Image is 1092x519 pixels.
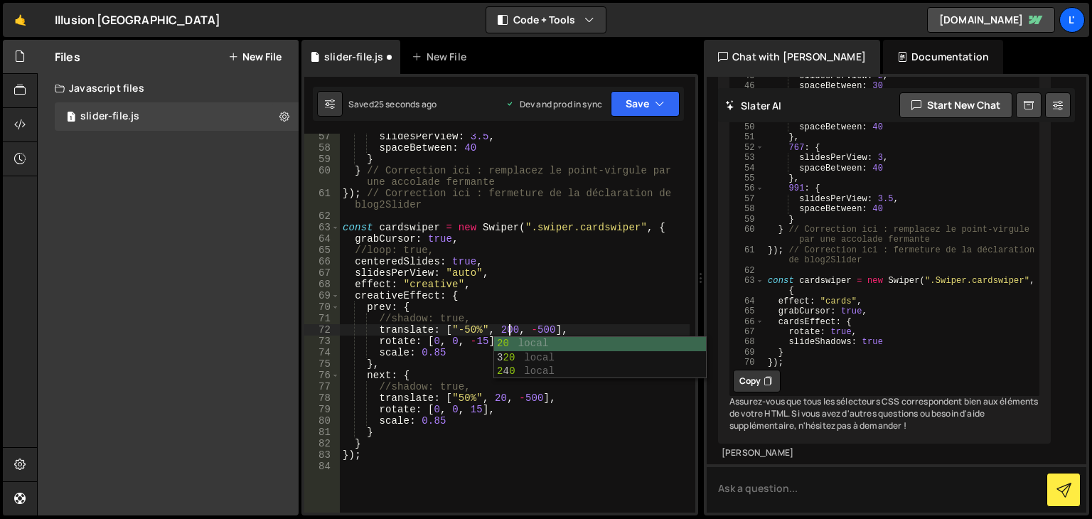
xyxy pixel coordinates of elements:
[55,49,80,65] h2: Files
[304,392,340,404] div: 78
[304,336,340,347] div: 73
[731,163,764,173] div: 54
[731,306,764,316] div: 65
[733,370,781,392] button: Copy
[731,71,764,81] div: 45
[731,194,764,204] div: 57
[611,91,680,117] button: Save
[304,438,340,449] div: 82
[304,245,340,256] div: 65
[304,427,340,438] div: 81
[731,143,764,153] div: 52
[3,3,38,37] a: 🤙
[304,279,340,290] div: 68
[55,102,299,131] div: 16569/45286.js
[731,296,764,306] div: 64
[304,290,340,301] div: 69
[304,313,340,324] div: 71
[731,337,764,347] div: 68
[731,316,764,326] div: 66
[80,110,139,123] div: slider-file.js
[505,98,602,110] div: Dev and prod in sync
[731,214,764,224] div: 59
[412,50,471,64] div: New File
[731,204,764,214] div: 58
[304,188,340,210] div: 61
[304,370,340,381] div: 76
[304,233,340,245] div: 64
[304,210,340,222] div: 62
[228,51,282,63] button: New File
[304,142,340,154] div: 58
[304,415,340,427] div: 80
[55,11,220,28] div: Illusion [GEOGRAPHIC_DATA]
[324,50,383,64] div: slider-file.js
[731,153,764,163] div: 53
[731,183,764,193] div: 56
[304,154,340,165] div: 59
[304,347,340,358] div: 74
[731,173,764,183] div: 55
[899,92,1012,118] button: Start new chat
[304,165,340,188] div: 60
[304,404,340,415] div: 79
[304,324,340,336] div: 72
[722,447,1047,459] div: [PERSON_NAME]
[731,245,764,266] div: 61
[348,98,437,110] div: Saved
[304,222,340,233] div: 63
[704,40,880,74] div: Chat with [PERSON_NAME]
[731,122,764,132] div: 50
[731,225,764,245] div: 60
[883,40,1003,74] div: Documentation
[927,7,1055,33] a: [DOMAIN_NAME]
[731,327,764,337] div: 67
[731,132,764,142] div: 51
[304,301,340,313] div: 70
[304,461,340,472] div: 84
[731,358,764,368] div: 70
[725,99,782,112] h2: Slater AI
[1059,7,1085,33] a: L'
[304,267,340,279] div: 67
[731,276,764,296] div: 63
[731,81,764,91] div: 46
[304,131,340,142] div: 57
[731,265,764,275] div: 62
[67,112,75,124] span: 1
[304,256,340,267] div: 66
[374,98,437,110] div: 25 seconds ago
[304,381,340,392] div: 77
[731,348,764,358] div: 69
[304,358,340,370] div: 75
[38,74,299,102] div: Javascript files
[486,7,606,33] button: Code + Tools
[304,449,340,461] div: 83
